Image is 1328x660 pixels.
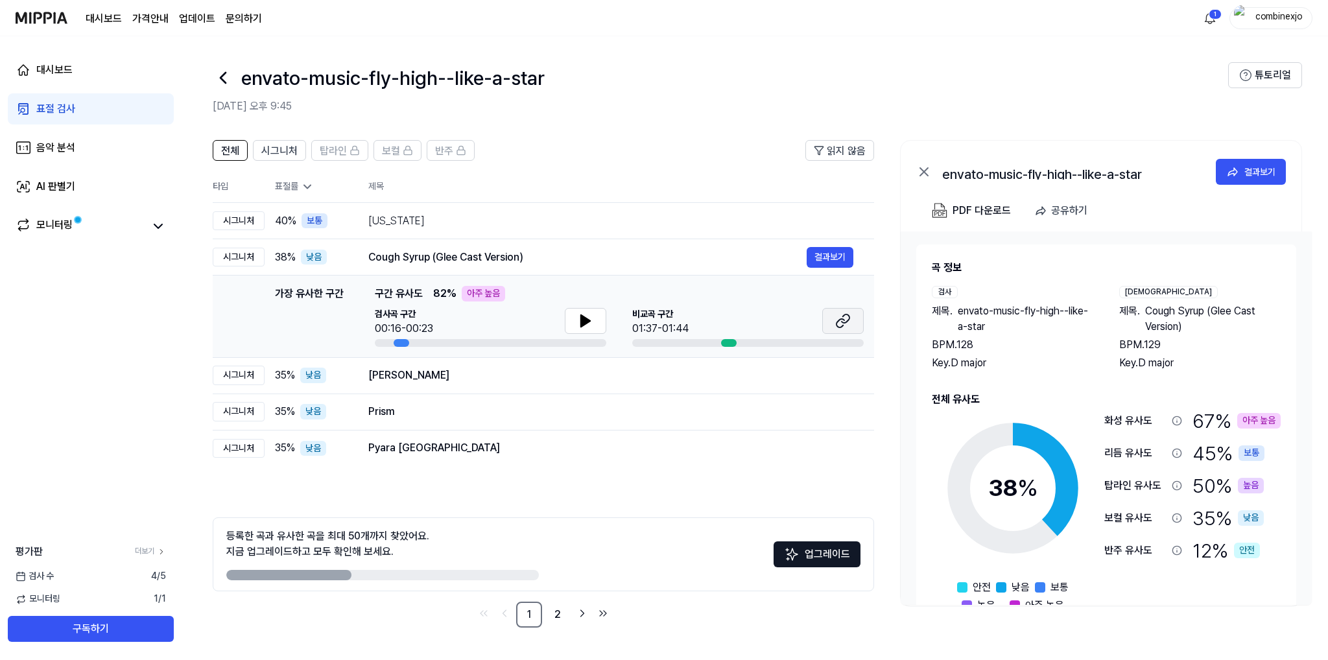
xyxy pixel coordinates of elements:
button: 업그레이드 [774,541,860,567]
span: 반주 [435,143,453,159]
div: 음악 분석 [36,140,75,156]
button: 읽지 않음 [805,140,874,161]
div: Key. D major [1119,355,1281,371]
div: 45 % [1192,440,1264,467]
div: 등록한 곡과 유사한 곡을 최대 50개까지 찾았어요. 지금 업그레이드하고 모두 확인해 보세요. [226,528,429,560]
a: 모니터링 [16,217,145,235]
button: 시그니처 [253,140,306,161]
div: envato-music-fly-high--like-a-star [942,164,1202,180]
span: 낮음 [1012,580,1030,595]
div: 안전 [1234,543,1260,558]
button: 구독하기 [8,616,174,642]
div: 01:37-01:44 [632,321,689,336]
div: 반주 유사도 [1104,543,1167,558]
span: 보컬 [382,143,400,159]
a: 결과보기 [1216,159,1286,185]
button: 보컬 [373,140,421,161]
div: 35 % [1192,504,1264,532]
a: 곡 정보검사제목.envato-music-fly-high--like-a-starBPM.128Key.D major[DEMOGRAPHIC_DATA]제목.Cough Syrup (Gl... [901,231,1312,605]
button: 탑라인 [311,140,368,161]
button: 공유하기 [1029,198,1098,224]
div: 모니터링 [36,217,73,235]
span: 검사 수 [16,570,54,583]
div: 공유하기 [1051,202,1087,219]
div: 화성 유사도 [1104,413,1167,429]
div: 시그니처 [213,402,265,421]
div: 낮음 [300,441,326,456]
a: Go to previous page [495,604,514,622]
div: 낮음 [300,368,326,383]
div: 67 % [1192,407,1281,434]
span: 제목 . [932,303,953,335]
div: 보통 [1239,445,1264,461]
span: 아주 높음 [1025,598,1064,613]
div: 가장 유사한 구간 [275,286,344,347]
span: 보통 [1050,580,1069,595]
span: % [1017,474,1038,502]
img: profile [1234,5,1250,31]
span: 38 % [275,250,296,265]
a: Go to first page [475,604,493,622]
div: 대시보드 [36,62,73,78]
a: 업데이트 [179,11,215,27]
div: 낮음 [300,404,326,419]
div: 보컬 유사도 [1104,510,1167,526]
span: 전체 [221,143,239,159]
div: [PERSON_NAME] [368,368,853,383]
th: 타입 [213,171,265,203]
div: 결과보기 [1244,165,1275,179]
div: AI 판별기 [36,179,75,194]
span: 읽지 않음 [827,143,866,159]
div: [DEMOGRAPHIC_DATA] [1119,286,1218,298]
a: 2 [545,602,571,628]
a: 대시보드 [8,54,174,86]
span: 검사곡 구간 [375,308,433,321]
a: AI 판별기 [8,171,174,202]
a: Sparkles업그레이드 [774,552,860,565]
a: 문의하기 [226,11,262,27]
span: 모니터링 [16,593,60,606]
div: Prism [368,404,853,419]
span: 평가판 [16,544,43,560]
a: 1 [516,602,542,628]
a: 음악 분석 [8,132,174,163]
span: 시그니처 [261,143,298,159]
nav: pagination [213,602,874,628]
div: Pyara [GEOGRAPHIC_DATA] [368,440,853,456]
a: Go to next page [573,604,591,622]
div: 탑라인 유사도 [1104,478,1167,493]
div: [US_STATE] [368,213,853,229]
button: 반주 [427,140,475,161]
span: 탑라인 [320,143,347,159]
button: PDF 다운로드 [929,198,1014,224]
span: 40 % [275,213,296,229]
div: 00:16-00:23 [375,321,433,336]
div: 아주 높음 [462,286,505,301]
div: PDF 다운로드 [953,202,1011,219]
span: 82 % [433,286,456,301]
span: 안전 [973,580,991,595]
button: 결과보기 [807,247,853,268]
div: BPM. 128 [932,337,1093,353]
a: 표절 검사 [8,93,174,124]
div: 낮음 [301,250,327,265]
div: 표절 검사 [36,101,75,117]
img: 알림 [1202,10,1218,26]
span: Cough Syrup (Glee Cast Version) [1145,303,1281,335]
button: 전체 [213,140,248,161]
span: 구간 유사도 [375,286,423,301]
span: 비교곡 구간 [632,308,689,321]
div: 50 % [1192,472,1264,499]
div: BPM. 129 [1119,337,1281,353]
div: 낮음 [1238,510,1264,526]
div: Key. D major [932,355,1093,371]
img: PDF Download [932,203,947,218]
div: 시그니처 [213,211,265,231]
div: 38 [988,471,1038,506]
h1: envato-music-fly-high--like-a-star [241,64,545,91]
button: 알림1 [1200,8,1220,29]
div: 아주 높음 [1237,413,1281,429]
h2: [DATE] 오후 9:45 [213,99,1228,114]
div: 1 [1209,9,1222,19]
